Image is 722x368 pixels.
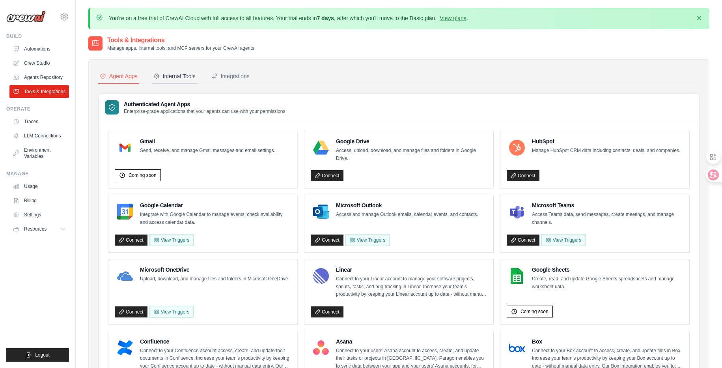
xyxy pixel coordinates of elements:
[336,137,487,145] h4: Google Drive
[140,137,275,145] h4: Gmail
[313,140,329,156] img: Google Drive Logo
[149,234,194,246] button: View Triggers
[149,306,194,318] : View Triggers
[140,275,289,283] p: Upload, download, and manage files and folders in Microsoft OneDrive.
[140,266,289,274] h4: Microsoft OneDrive
[313,340,329,356] img: Asana Logo
[509,340,525,356] img: Box Logo
[140,211,291,226] p: Integrate with Google Calendar to manage events, check availability, and access calendar data.
[336,201,478,209] h4: Microsoft Outlook
[317,15,334,21] strong: 7 days
[521,308,548,315] span: Coming soon
[336,338,487,345] h4: Asana
[9,57,69,69] a: Crew Studio
[153,72,196,80] div: Internal Tools
[100,72,138,80] div: Agent Apps
[541,234,586,246] : View Triggers
[9,130,69,142] a: LLM Connections
[9,85,69,98] a: Tools & Integrations
[6,11,46,23] img: Logo
[532,275,683,291] p: Create, read, and update Google Sheets spreadsheets and manage worksheet data.
[345,234,390,246] : View Triggers
[107,36,254,45] h2: Tools & Integrations
[509,268,525,284] img: Google Sheets Logo
[313,268,329,284] img: Linear Logo
[532,201,683,209] h4: Microsoft Teams
[9,208,69,221] a: Settings
[115,306,147,317] a: Connect
[9,144,69,163] a: Environment Variables
[532,338,683,345] h4: Box
[336,147,487,162] p: Access, upload, download, and manage files and folders in Google Drive.
[336,211,478,219] p: Access and manage Outlook emails, calendar events, and contacts.
[336,266,487,274] h4: Linear
[9,115,69,128] a: Traces
[210,69,251,84] button: Integrations
[6,33,69,39] div: Build
[6,348,69,362] button: Logout
[532,266,683,274] h4: Google Sheets
[124,100,285,108] h3: Authenticated Agent Apps
[311,235,343,246] a: Connect
[152,69,197,84] button: Internal Tools
[124,108,285,115] p: Enterprise-grade applications that your agents can use with your permissions
[532,137,680,145] h4: HubSpot
[336,275,487,299] p: Connect to your Linear account to manage your software projects, sprints, tasks, and bug tracking...
[532,211,683,226] p: Access Teams data, send messages, create meetings, and manage channels.
[117,340,133,356] img: Confluence Logo
[109,14,468,22] p: You're on a free trial of CrewAI Cloud with full access to all features. Your trial ends in , aft...
[117,140,133,156] img: Gmail Logo
[9,180,69,193] a: Usage
[9,71,69,84] a: Agents Repository
[115,235,147,246] a: Connect
[9,43,69,55] a: Automations
[313,204,329,220] img: Microsoft Outlook Logo
[98,69,139,84] button: Agent Apps
[117,268,133,284] img: Microsoft OneDrive Logo
[24,226,47,232] span: Resources
[6,171,69,177] div: Manage
[509,140,525,156] img: HubSpot Logo
[211,72,250,80] div: Integrations
[9,194,69,207] a: Billing
[440,15,466,21] a: View plans
[311,306,343,317] a: Connect
[311,170,343,181] a: Connect
[507,170,539,181] a: Connect
[140,338,291,345] h4: Confluence
[140,147,275,155] p: Send, receive, and manage Gmail messages and email settings.
[6,106,69,112] div: Operate
[509,204,525,220] img: Microsoft Teams Logo
[129,172,157,178] span: Coming soon
[107,45,254,51] p: Manage apps, internal tools, and MCP servers for your CrewAI agents
[507,235,539,246] a: Connect
[117,204,133,220] img: Google Calendar Logo
[140,201,291,209] h4: Google Calendar
[35,352,50,358] span: Logout
[9,223,69,235] button: Resources
[532,147,680,155] p: Manage HubSpot CRM data including contacts, deals, and companies.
